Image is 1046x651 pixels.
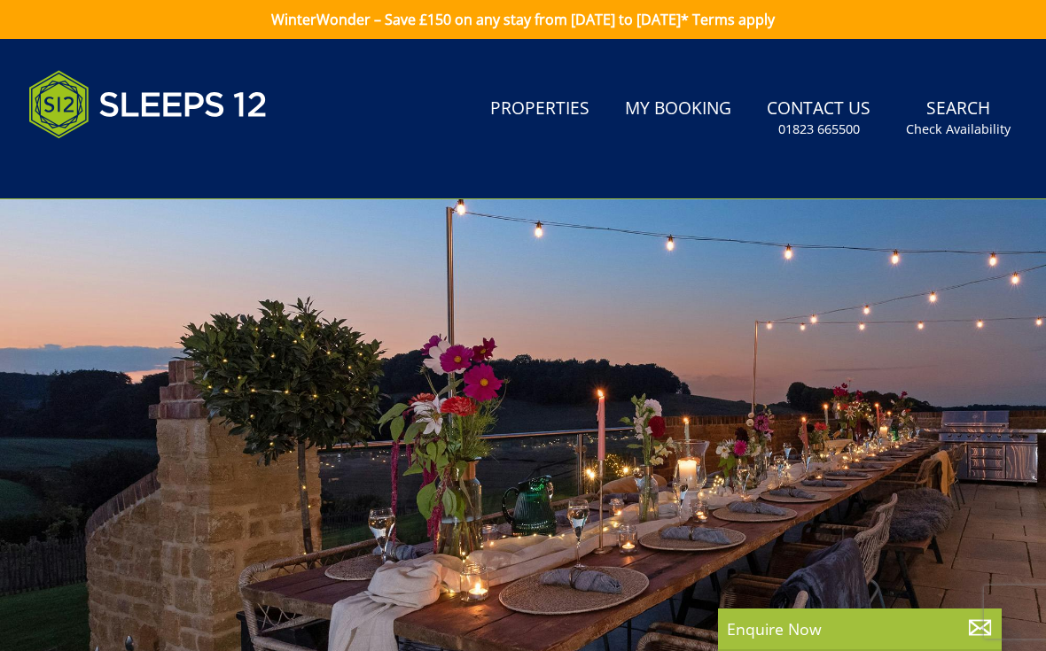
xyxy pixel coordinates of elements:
[899,89,1018,147] a: SearchCheck Availability
[483,89,597,129] a: Properties
[28,60,268,149] img: Sleeps 12
[727,617,993,640] p: Enquire Now
[20,159,206,174] iframe: Customer reviews powered by Trustpilot
[760,89,878,147] a: Contact Us01823 665500
[906,120,1011,138] small: Check Availability
[618,89,738,129] a: My Booking
[778,120,860,138] small: 01823 665500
